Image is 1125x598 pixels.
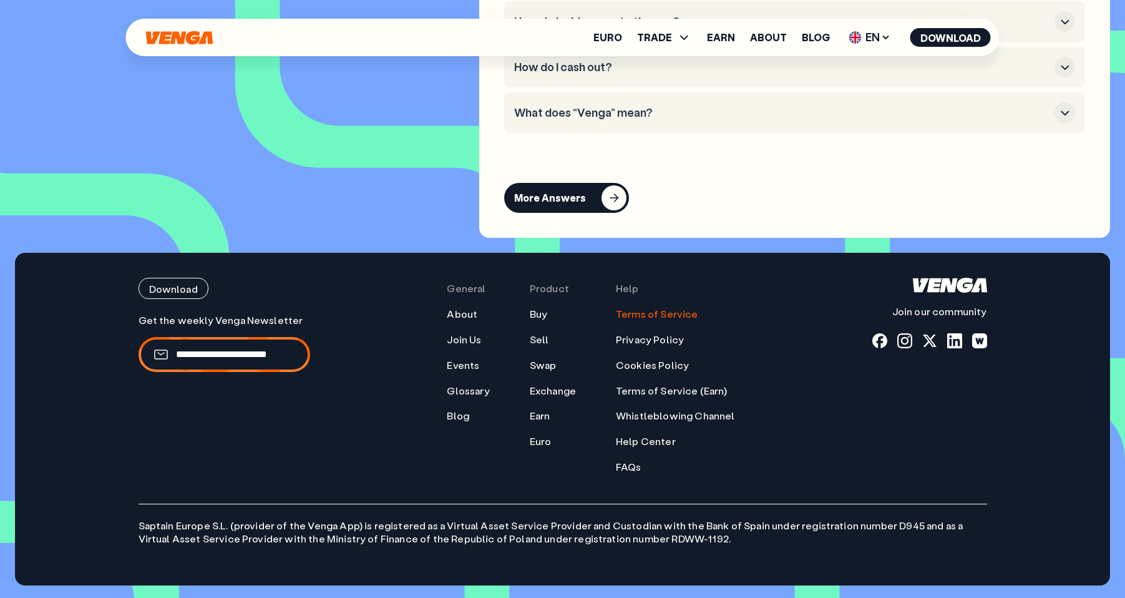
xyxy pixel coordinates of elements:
a: Privacy Policy [616,333,684,346]
a: Blog [802,32,830,42]
h3: What does “Venga” mean? [514,106,1050,120]
button: More Answers [504,183,629,213]
div: More Answers [514,192,586,204]
a: Join Us [447,333,481,346]
button: How do I add money to the app? [514,11,1075,32]
svg: Home [913,278,987,293]
a: Events [447,359,479,372]
a: Terms of Service (Earn) [616,385,727,398]
button: Download [910,28,991,47]
a: x [922,333,937,348]
p: Saptain Europe S.L. (provider of the Venga App) is registered as a Virtual Asset Service Provider... [139,504,987,546]
a: Euro [530,435,552,448]
a: Euro [593,32,622,42]
a: About [447,308,477,321]
h3: How do I add money to the app? [514,15,1050,29]
a: Buy [530,308,547,321]
span: Product [530,282,569,295]
span: General [447,282,485,295]
span: EN [845,27,895,47]
button: Download [139,278,208,299]
button: How do I cash out? [514,57,1075,77]
span: Help [616,282,639,295]
a: Blog [447,409,469,423]
a: Exchange [530,385,576,398]
a: Download [139,278,310,299]
a: instagram [897,333,912,348]
button: What does “Venga” mean? [514,102,1075,123]
a: Glossary [447,385,489,398]
span: TRADE [637,30,692,45]
a: Earn [530,409,550,423]
a: fb [872,333,887,348]
p: Get the weekly Venga Newsletter [139,314,310,327]
a: About [750,32,787,42]
a: Earn [707,32,735,42]
a: Cookies Policy [616,359,689,372]
img: flag-uk [849,31,862,44]
a: Sell [530,333,549,346]
a: Help Center [616,435,676,448]
h3: How do I cash out? [514,61,1050,74]
svg: Home [145,31,215,45]
a: linkedin [947,333,962,348]
a: Terms of Service [616,308,698,321]
a: Swap [530,359,557,372]
a: Whistleblowing Channel [616,409,735,423]
a: warpcast [972,333,987,348]
p: Join our community [872,305,987,318]
span: TRADE [637,32,672,42]
a: FAQs [616,461,641,474]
